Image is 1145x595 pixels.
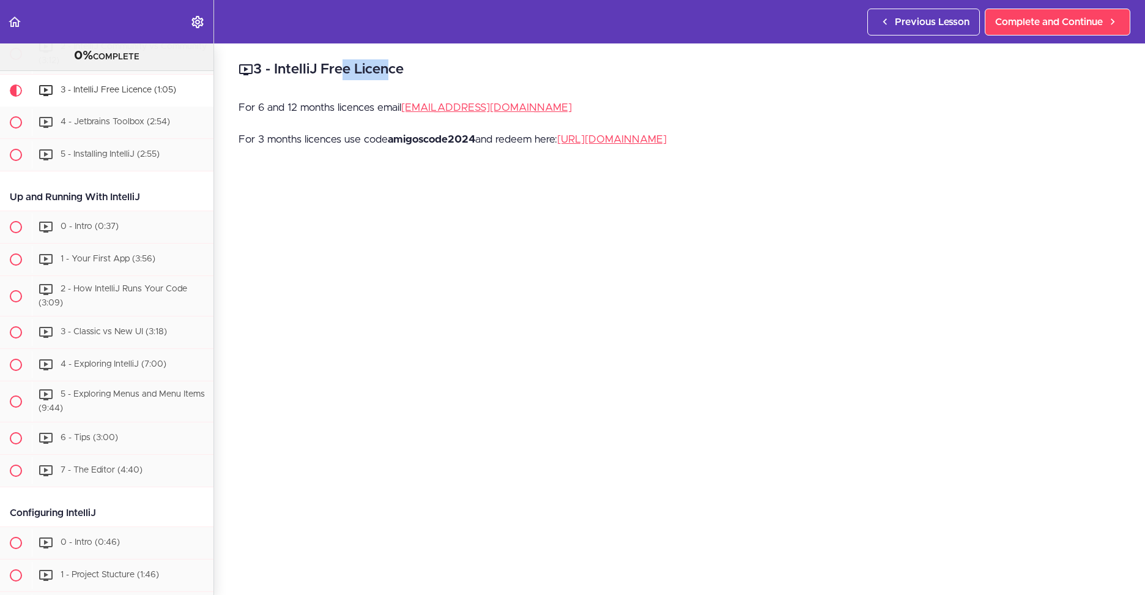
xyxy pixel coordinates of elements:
[61,361,166,369] span: 4 - Exploring IntelliJ (7:00)
[61,255,155,263] span: 1 - Your First App (3:56)
[239,59,1121,80] h2: 3 - IntelliJ Free Licence
[15,48,198,64] div: COMPLETE
[895,15,969,29] span: Previous Lesson
[985,9,1130,36] a: Complete and Continue
[61,433,118,442] span: 6 - Tips (3:00)
[61,466,143,474] span: 7 - The Editor (4:40)
[190,15,205,29] svg: Settings Menu
[61,222,119,231] span: 0 - Intro (0:37)
[7,15,22,29] svg: Back to course curriculum
[61,150,160,159] span: 5 - Installing IntelliJ (2:55)
[39,285,187,307] span: 2 - How IntelliJ Runs Your Code (3:09)
[61,571,159,579] span: 1 - Project Stucture (1:46)
[867,9,980,36] a: Previous Lesson
[239,130,1121,149] p: For 3 months licences use code and redeem here:
[557,134,667,144] a: [URL][DOMAIN_NAME]
[388,134,475,144] strong: amigoscode2024
[61,118,170,126] span: 4 - Jetbrains Toolbox (2:54)
[401,102,572,113] a: [EMAIL_ADDRESS][DOMAIN_NAME]
[61,328,167,337] span: 3 - Classic vs New UI (3:18)
[995,15,1103,29] span: Complete and Continue
[39,391,205,413] span: 5 - Exploring Menus and Menu Items (9:44)
[61,86,176,94] span: 3 - IntelliJ Free Licence (1:05)
[239,99,1121,117] p: For 6 and 12 months licences email
[61,538,120,547] span: 0 - Intro (0:46)
[74,50,93,62] span: 0%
